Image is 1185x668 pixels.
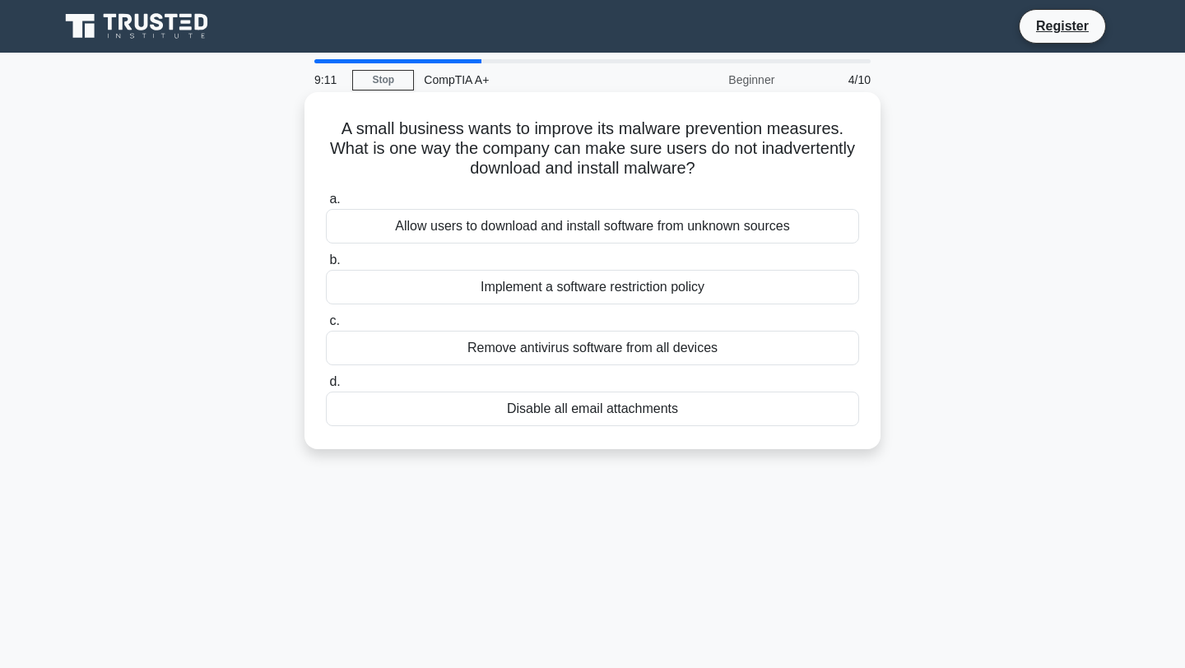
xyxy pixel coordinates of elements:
div: Implement a software restriction policy [326,270,859,304]
span: d. [329,374,340,388]
span: c. [329,313,339,327]
div: Beginner [640,63,784,96]
a: Stop [352,70,414,90]
div: CompTIA A+ [414,63,640,96]
div: 9:11 [304,63,352,96]
div: 4/10 [784,63,881,96]
div: Remove antivirus software from all devices [326,331,859,365]
div: Disable all email attachments [326,392,859,426]
span: b. [329,253,340,267]
span: a. [329,192,340,206]
div: Allow users to download and install software from unknown sources [326,209,859,244]
h5: A small business wants to improve its malware prevention measures. What is one way the company ca... [324,118,861,179]
a: Register [1026,16,1099,36]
